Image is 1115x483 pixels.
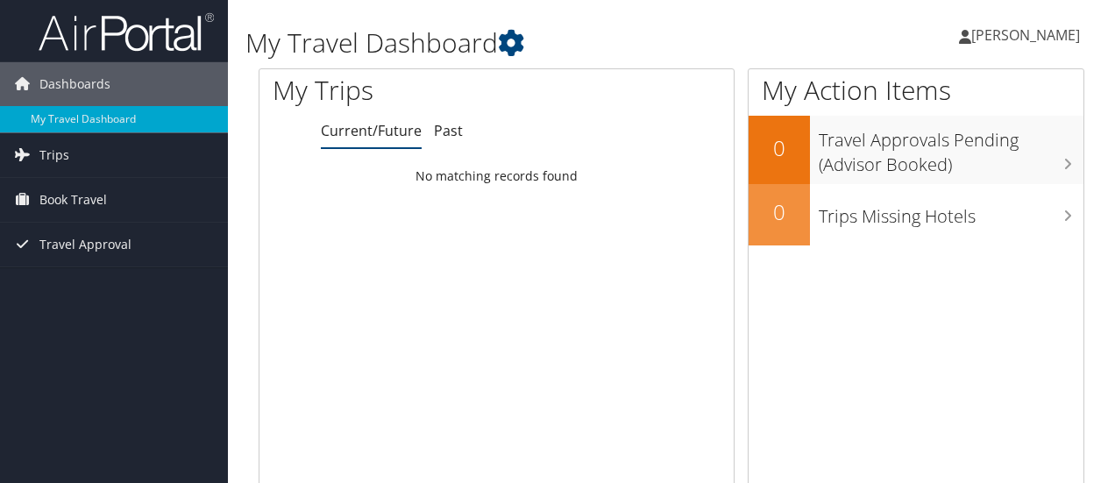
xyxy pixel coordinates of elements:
h2: 0 [749,197,810,227]
td: No matching records found [259,160,734,192]
a: Past [434,121,463,140]
span: Trips [39,133,69,177]
span: Travel Approval [39,223,131,266]
span: [PERSON_NAME] [971,25,1080,45]
h3: Trips Missing Hotels [819,195,1083,229]
a: 0Travel Approvals Pending (Advisor Booked) [749,116,1083,183]
h1: My Trips [273,72,523,109]
h1: My Action Items [749,72,1083,109]
span: Dashboards [39,62,110,106]
a: Current/Future [321,121,422,140]
a: 0Trips Missing Hotels [749,184,1083,245]
h3: Travel Approvals Pending (Advisor Booked) [819,119,1083,177]
img: airportal-logo.png [39,11,214,53]
span: Book Travel [39,178,107,222]
a: [PERSON_NAME] [959,9,1097,61]
h1: My Travel Dashboard [245,25,813,61]
h2: 0 [749,133,810,163]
